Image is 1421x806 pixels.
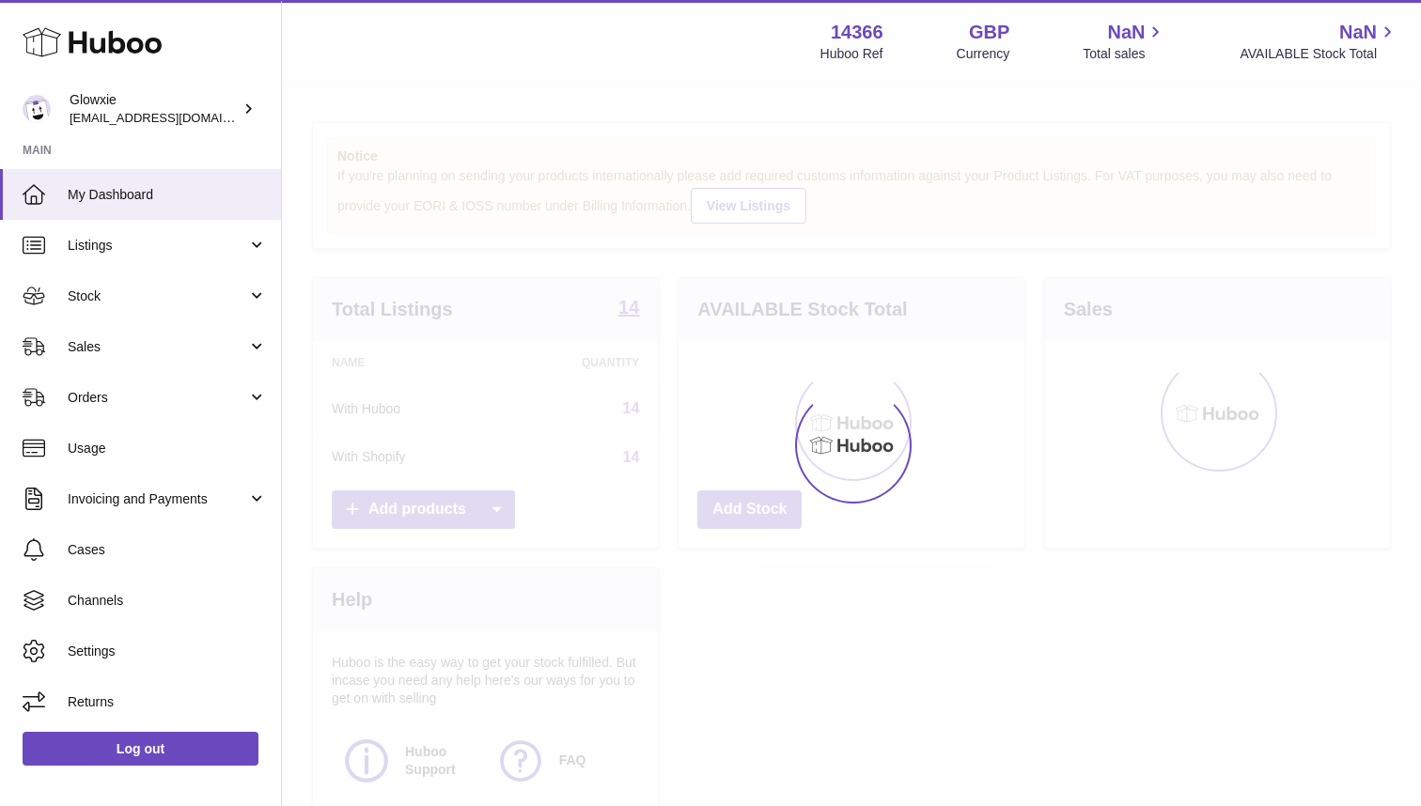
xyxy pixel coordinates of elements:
span: My Dashboard [68,186,267,204]
img: suraj@glowxie.com [23,95,51,123]
div: Currency [957,45,1010,63]
span: Cases [68,541,267,559]
span: Orders [68,389,247,407]
span: AVAILABLE Stock Total [1240,45,1398,63]
a: NaN AVAILABLE Stock Total [1240,20,1398,63]
span: Listings [68,237,247,255]
span: Total sales [1083,45,1166,63]
a: NaN Total sales [1083,20,1166,63]
span: Usage [68,440,267,457]
span: Stock [68,287,247,305]
div: Huboo Ref [820,45,883,63]
span: Sales [68,338,247,356]
div: Glowxie [70,91,239,127]
span: NaN [1339,20,1377,45]
strong: 14366 [831,20,883,45]
span: Channels [68,592,267,610]
strong: GBP [969,20,1009,45]
span: Invoicing and Payments [68,490,247,508]
span: Settings [68,643,267,660]
span: Returns [68,693,267,711]
span: NaN [1107,20,1145,45]
span: [EMAIL_ADDRESS][DOMAIN_NAME] [70,110,276,125]
a: Log out [23,732,258,766]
